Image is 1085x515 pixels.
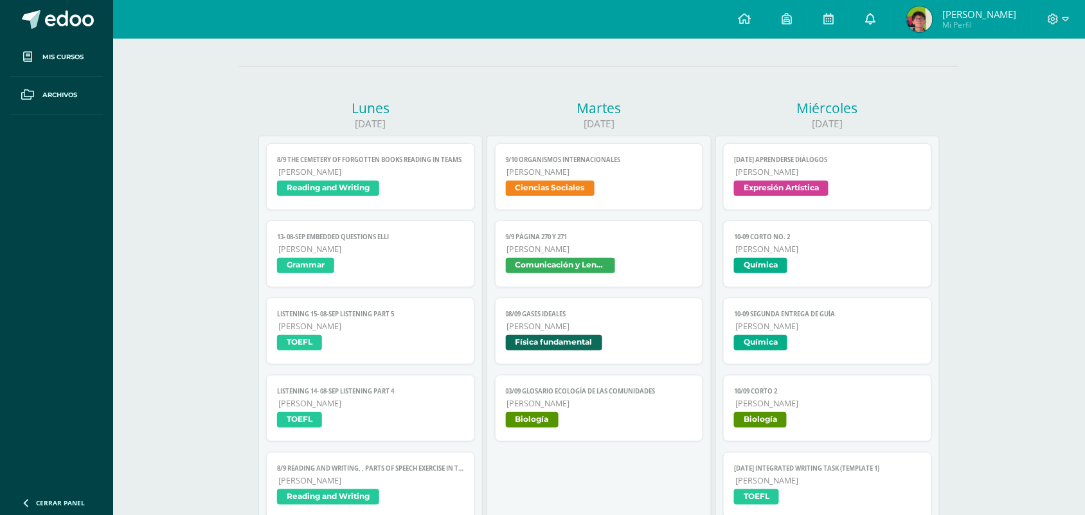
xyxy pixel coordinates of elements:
span: Biología [734,412,787,428]
span: [PERSON_NAME] [278,321,464,332]
span: [PERSON_NAME] [735,167,921,177]
div: [DATE] [715,117,940,131]
img: 92ea0d8c7df05cfc06e3fb8b759d2e58.png [907,6,933,32]
span: 8/9 Reading and Writing, , Parts of speech exercise in the notebook [277,464,464,473]
span: Ciencias Sociales [506,181,595,196]
span: [PERSON_NAME] [507,244,693,255]
span: Cerrar panel [36,498,85,507]
span: TOEFL [277,412,322,428]
span: TOEFL [277,335,322,350]
span: [PERSON_NAME] [942,8,1016,21]
span: [PERSON_NAME] [507,398,693,409]
a: 10-09 CORTO No. 2[PERSON_NAME]Química [723,221,932,287]
span: [DATE] Aprenderse diálogos [734,156,921,164]
span: [PERSON_NAME] [735,398,921,409]
span: Química [734,258,787,273]
div: [DATE] [258,117,483,131]
a: [DATE] Aprenderse diálogos[PERSON_NAME]Expresión Artística [723,143,932,210]
span: Química [734,335,787,350]
span: Física fundamental [506,335,602,350]
span: [PERSON_NAME] [735,321,921,332]
span: 03/09 Glosario Ecología de las comunidades [506,387,693,395]
a: 9/9 Página 270 y 271[PERSON_NAME]Comunicación y Lenguaje [495,221,704,287]
span: 10-09 SEGUNDA ENTREGA DE GUÍA [734,310,921,318]
span: 10/09 Corto 2 [734,387,921,395]
span: Archivos [42,90,77,100]
a: 08/09 Gases Ideales[PERSON_NAME]Física fundamental [495,298,704,365]
span: Grammar [277,258,334,273]
div: [DATE] [487,117,711,131]
div: Miércoles [715,99,940,117]
a: 10-09 SEGUNDA ENTREGA DE GUÍA[PERSON_NAME]Química [723,298,932,365]
a: Archivos [10,77,103,114]
span: Comunicación y Lenguaje [506,258,615,273]
span: [PERSON_NAME] [507,321,693,332]
a: LISTENING 14- 08-sep Listening part 4[PERSON_NAME]TOEFL [266,375,475,442]
span: 08/09 Gases Ideales [506,310,693,318]
span: TOEFL [734,489,779,505]
span: LISTENING 15- 08-sep Listening part 5 [277,310,464,318]
div: Martes [487,99,711,117]
span: [PERSON_NAME] [278,398,464,409]
a: 10/09 Corto 2[PERSON_NAME]Biología [723,375,932,442]
span: Biología [506,412,559,428]
span: [PERSON_NAME] [278,244,464,255]
span: [PERSON_NAME] [278,475,464,486]
span: Mi Perfil [942,19,1016,30]
span: Reading and Writing [277,489,379,505]
span: [PERSON_NAME] [278,167,464,177]
span: 13- 08-sep Embedded questions ELLI [277,233,464,241]
a: LISTENING 15- 08-sep Listening part 5[PERSON_NAME]TOEFL [266,298,475,365]
a: 8/9 The Cemetery of Forgotten books reading in TEAMS[PERSON_NAME]Reading and Writing [266,143,475,210]
span: LISTENING 14- 08-sep Listening part 4 [277,387,464,395]
a: 13- 08-sep Embedded questions ELLI[PERSON_NAME]Grammar [266,221,475,287]
span: 10-09 CORTO No. 2 [734,233,921,241]
a: Mis cursos [10,39,103,77]
span: [DATE] Integrated Writing Task (Template 1) [734,464,921,473]
a: 03/09 Glosario Ecología de las comunidades[PERSON_NAME]Biología [495,375,704,442]
span: [PERSON_NAME] [507,167,693,177]
span: [PERSON_NAME] [735,475,921,486]
div: Lunes [258,99,483,117]
span: 9/9 Página 270 y 271 [506,233,693,241]
a: 9/10 Organismos Internacionales[PERSON_NAME]Ciencias Sociales [495,143,704,210]
span: 9/10 Organismos Internacionales [506,156,693,164]
span: [PERSON_NAME] [735,244,921,255]
span: Mis cursos [42,52,84,62]
span: Expresión Artística [734,181,829,196]
span: 8/9 The Cemetery of Forgotten books reading in TEAMS [277,156,464,164]
span: Reading and Writing [277,181,379,196]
